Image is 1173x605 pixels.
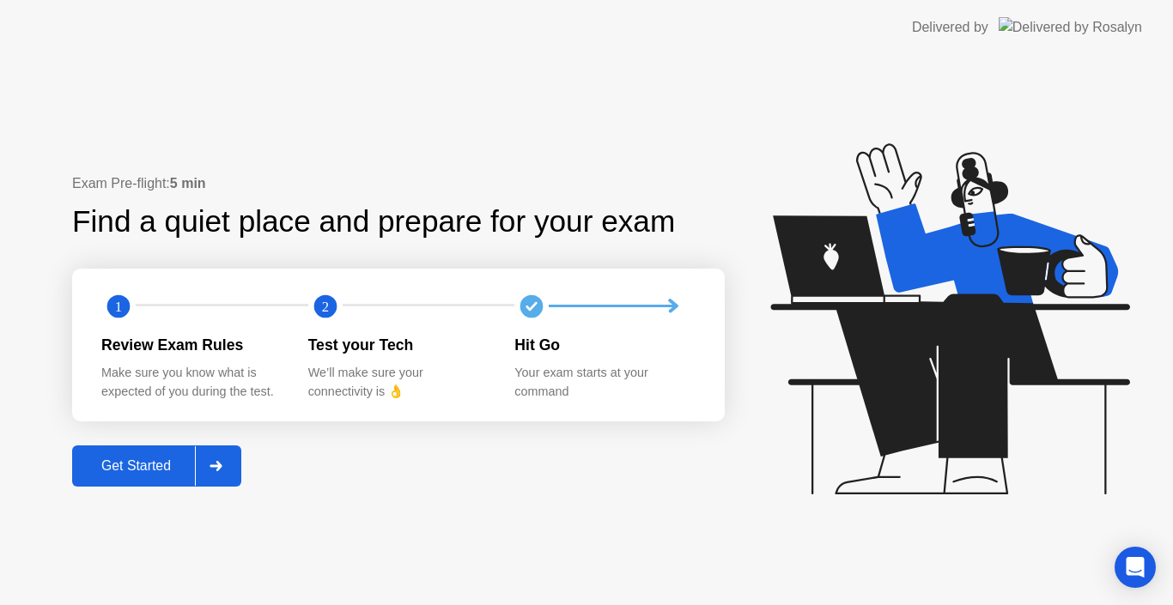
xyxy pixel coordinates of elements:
[101,334,281,356] div: Review Exam Rules
[308,334,488,356] div: Test your Tech
[1115,547,1156,588] div: Open Intercom Messenger
[170,176,206,191] b: 5 min
[72,173,725,194] div: Exam Pre-flight:
[101,364,281,401] div: Make sure you know what is expected of you during the test.
[514,334,694,356] div: Hit Go
[72,445,241,487] button: Get Started
[999,17,1142,37] img: Delivered by Rosalyn
[514,364,694,401] div: Your exam starts at your command
[72,199,678,245] div: Find a quiet place and prepare for your exam
[115,298,122,314] text: 1
[322,298,329,314] text: 2
[912,17,988,38] div: Delivered by
[77,458,195,474] div: Get Started
[308,364,488,401] div: We’ll make sure your connectivity is 👌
